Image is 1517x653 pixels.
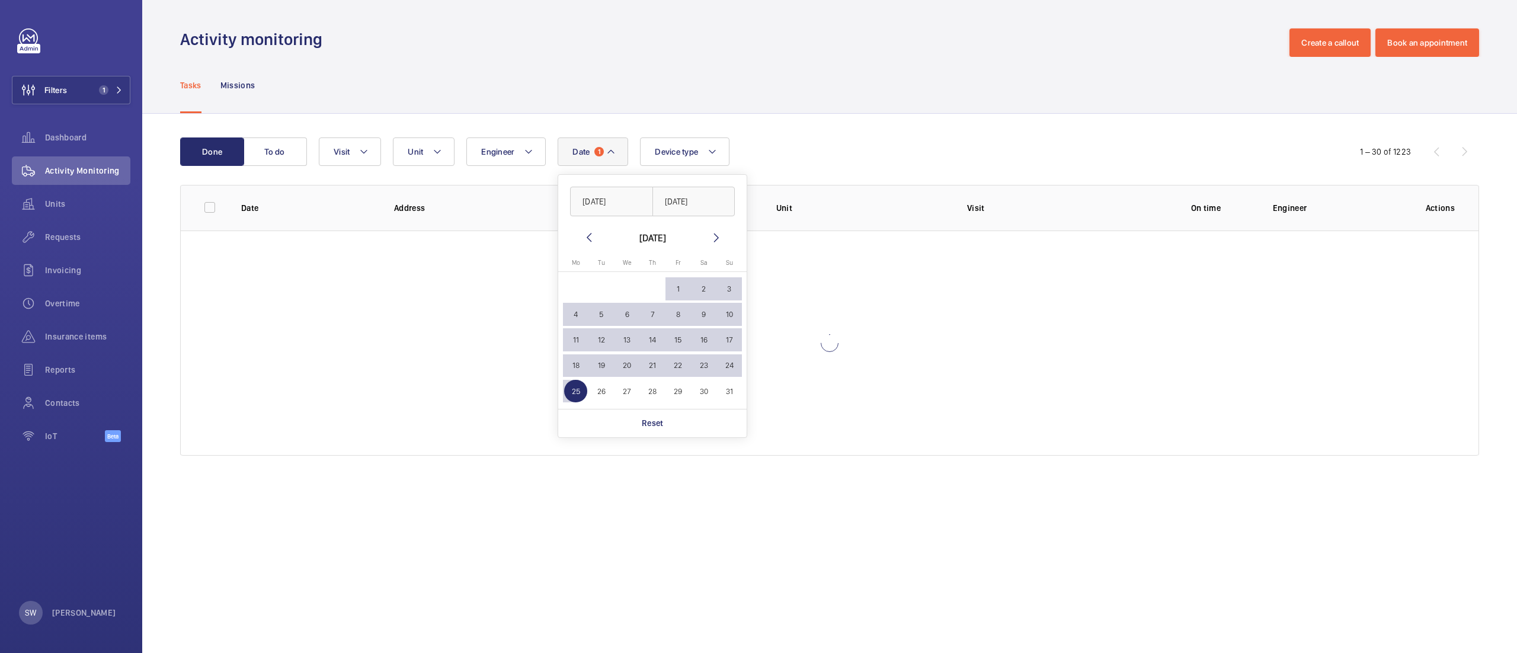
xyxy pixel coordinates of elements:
[12,76,130,104] button: Filters1
[640,137,729,166] button: Device type
[563,302,588,327] button: August 4, 2025
[691,276,716,302] button: August 2, 2025
[692,277,715,300] span: 2
[1360,146,1411,158] div: 1 – 30 of 1223
[105,430,121,442] span: Beta
[45,331,130,342] span: Insurance items
[718,303,741,326] span: 10
[180,79,201,91] p: Tasks
[616,328,639,351] span: 13
[45,231,130,243] span: Requests
[716,353,742,378] button: August 24, 2025
[481,147,514,156] span: Engineer
[641,303,664,326] span: 7
[588,353,614,378] button: August 19, 2025
[667,354,690,377] span: 22
[564,380,587,403] span: 25
[641,380,664,403] span: 28
[45,132,130,143] span: Dashboard
[590,354,613,377] span: 19
[334,147,350,156] span: Visit
[598,259,605,267] span: Tu
[564,328,587,351] span: 11
[408,147,423,156] span: Unit
[45,198,130,210] span: Units
[594,147,604,156] span: 1
[641,354,664,377] span: 21
[967,202,1139,214] p: Visit
[615,302,640,327] button: August 6, 2025
[590,380,613,403] span: 26
[640,379,665,404] button: August 28, 2025
[640,327,665,353] button: August 14, 2025
[1375,28,1479,57] button: Book an appointment
[691,302,716,327] button: August 9, 2025
[180,28,329,50] h1: Activity monitoring
[1289,28,1371,57] button: Create a callout
[99,85,108,95] span: 1
[665,302,691,327] button: August 8, 2025
[665,353,691,378] button: August 22, 2025
[563,327,588,353] button: August 11, 2025
[716,276,742,302] button: August 3, 2025
[563,379,588,404] button: August 25, 2025
[45,364,130,376] span: Reports
[588,379,614,404] button: August 26, 2025
[718,354,741,377] span: 24
[665,276,691,302] button: August 1, 2025
[676,259,681,267] span: Fr
[667,380,690,403] span: 29
[665,379,691,404] button: August 29, 2025
[615,353,640,378] button: August 20, 2025
[563,353,588,378] button: August 18, 2025
[692,328,715,351] span: 16
[655,147,698,156] span: Device type
[691,379,716,404] button: August 30, 2025
[718,328,741,351] span: 17
[45,397,130,409] span: Contacts
[52,607,116,619] p: [PERSON_NAME]
[220,79,255,91] p: Missions
[570,187,653,216] input: DD/MM/YYYY
[1426,202,1455,214] p: Actions
[616,303,639,326] span: 6
[564,354,587,377] span: 18
[692,303,715,326] span: 9
[716,379,742,404] button: August 31, 2025
[588,327,614,353] button: August 12, 2025
[45,165,130,177] span: Activity Monitoring
[641,328,664,351] span: 14
[615,327,640,353] button: August 13, 2025
[243,137,307,166] button: To do
[588,302,614,327] button: August 5, 2025
[466,137,546,166] button: Engineer
[564,303,587,326] span: 4
[44,84,67,96] span: Filters
[716,302,742,327] button: August 10, 2025
[616,380,639,403] span: 27
[716,327,742,353] button: August 17, 2025
[572,147,590,156] span: Date
[25,607,36,619] p: SW
[692,380,715,403] span: 30
[615,379,640,404] button: August 27, 2025
[590,328,613,351] span: 12
[1158,202,1253,214] p: On time
[718,380,741,403] span: 31
[623,259,632,267] span: We
[1273,202,1407,214] p: Engineer
[649,259,656,267] span: Th
[394,202,757,214] p: Address
[616,354,639,377] span: 20
[572,259,580,267] span: Mo
[558,137,628,166] button: Date1
[665,327,691,353] button: August 15, 2025
[639,231,666,245] div: [DATE]
[652,187,735,216] input: DD/MM/YYYY
[692,354,715,377] span: 23
[667,328,690,351] span: 15
[642,417,664,429] p: Reset
[45,430,105,442] span: IoT
[319,137,381,166] button: Visit
[45,264,130,276] span: Invoicing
